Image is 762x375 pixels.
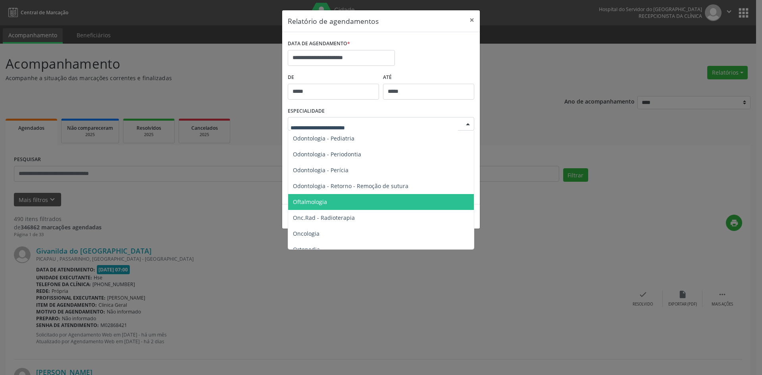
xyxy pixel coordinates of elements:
[293,182,408,190] span: Odontologia - Retorno - Remoção de sutura
[288,71,379,84] label: De
[288,105,325,117] label: ESPECIALIDADE
[288,16,379,26] h5: Relatório de agendamentos
[464,10,480,30] button: Close
[293,198,327,206] span: Oftalmologia
[288,38,350,50] label: DATA DE AGENDAMENTO
[293,166,348,174] span: Odontologia - Perícia
[293,230,319,237] span: Oncologia
[293,214,355,221] span: Onc.Rad - Radioterapia
[293,246,320,253] span: Ortopedia
[383,71,474,84] label: ATÉ
[293,135,354,142] span: Odontologia - Pediatria
[293,150,361,158] span: Odontologia - Periodontia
